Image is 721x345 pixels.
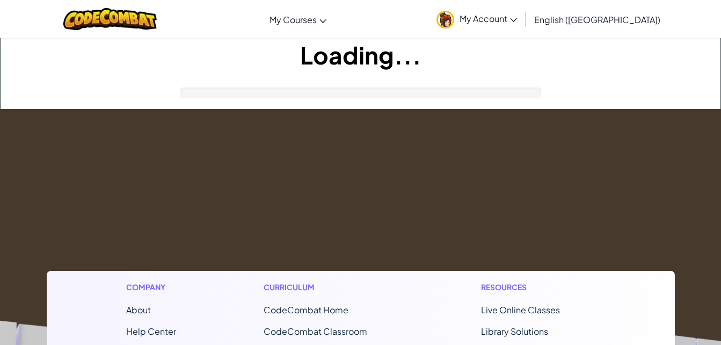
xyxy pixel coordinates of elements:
span: My Courses [270,14,317,25]
span: My Account [460,13,517,24]
a: Live Online Classes [481,304,560,315]
a: Library Solutions [481,326,548,337]
h1: Company [126,282,176,293]
img: CodeCombat logo [63,8,157,30]
h1: Curriculum [264,282,394,293]
a: My Account [431,2,522,36]
a: My Courses [264,5,332,34]
span: CodeCombat Home [264,304,348,315]
a: Help Center [126,326,176,337]
h1: Resources [481,282,595,293]
a: English ([GEOGRAPHIC_DATA]) [529,5,666,34]
a: About [126,304,151,315]
img: avatar [436,11,454,28]
a: CodeCombat Classroom [264,326,367,337]
h1: Loading... [1,38,720,71]
span: English ([GEOGRAPHIC_DATA]) [534,14,660,25]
